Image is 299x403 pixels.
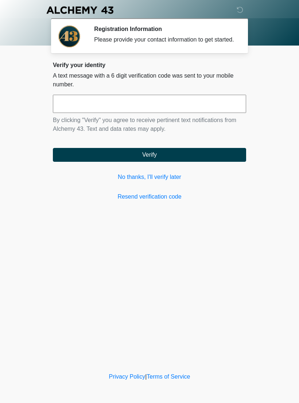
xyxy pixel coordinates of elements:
[94,26,235,32] h2: Registration Information
[53,192,246,201] a: Resend verification code
[53,173,246,181] a: No thanks, I'll verify later
[53,62,246,69] h2: Verify your identity
[58,26,80,47] img: Agent Avatar
[145,373,147,380] a: |
[46,5,114,15] img: Alchemy 43 Logo
[109,373,145,380] a: Privacy Policy
[147,373,190,380] a: Terms of Service
[94,35,235,44] div: Please provide your contact information to get started.
[53,148,246,162] button: Verify
[53,71,246,89] p: A text message with a 6 digit verification code was sent to your mobile number.
[53,116,246,133] p: By clicking "Verify" you agree to receive pertinent text notifications from Alchemy 43. Text and ...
